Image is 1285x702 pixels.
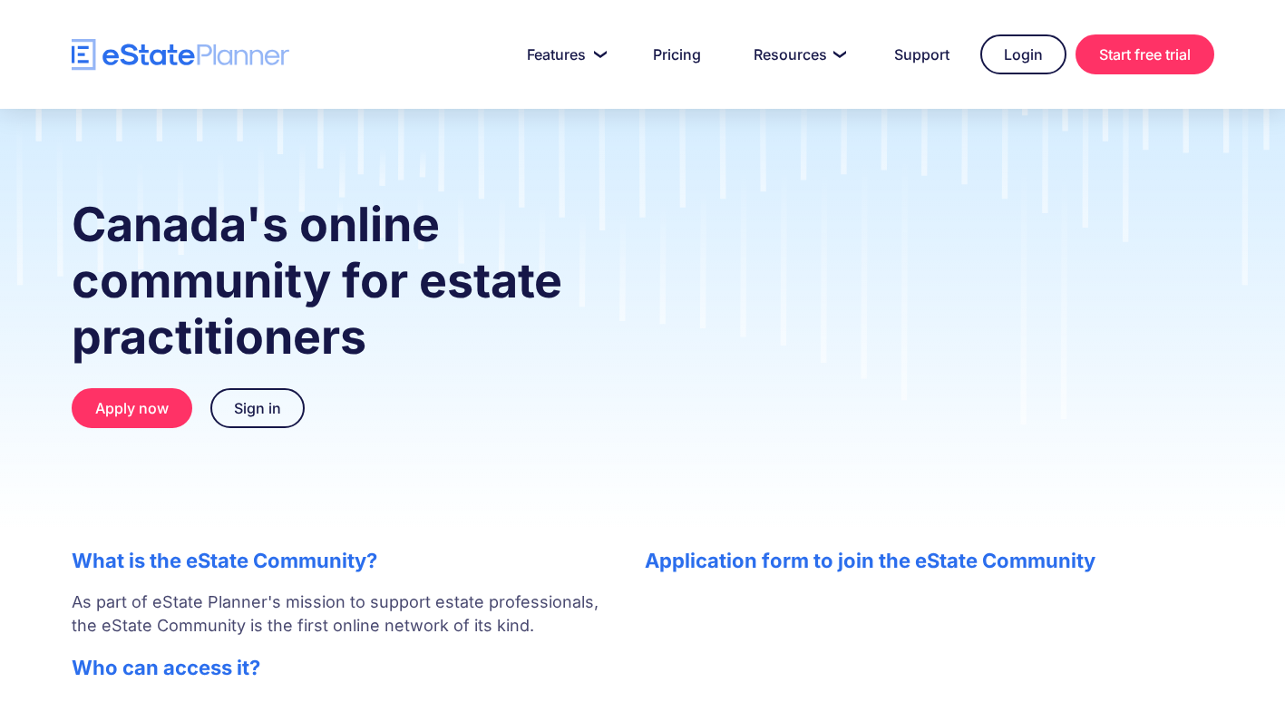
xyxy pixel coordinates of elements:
h2: Application form to join the eState Community [645,549,1214,572]
h2: What is the eState Community? [72,549,608,572]
a: Support [872,36,971,73]
a: Apply now [72,388,192,428]
h2: Who can access it? [72,656,608,679]
strong: Canada's online community for estate practitioners [72,196,562,366]
a: Pricing [631,36,723,73]
a: Resources [732,36,863,73]
a: Sign in [210,388,305,428]
a: Features [505,36,622,73]
a: Start free trial [1076,34,1214,74]
a: Login [980,34,1066,74]
p: As part of eState Planner's mission to support estate professionals, the eState Community is the ... [72,590,608,638]
a: home [72,39,289,71]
